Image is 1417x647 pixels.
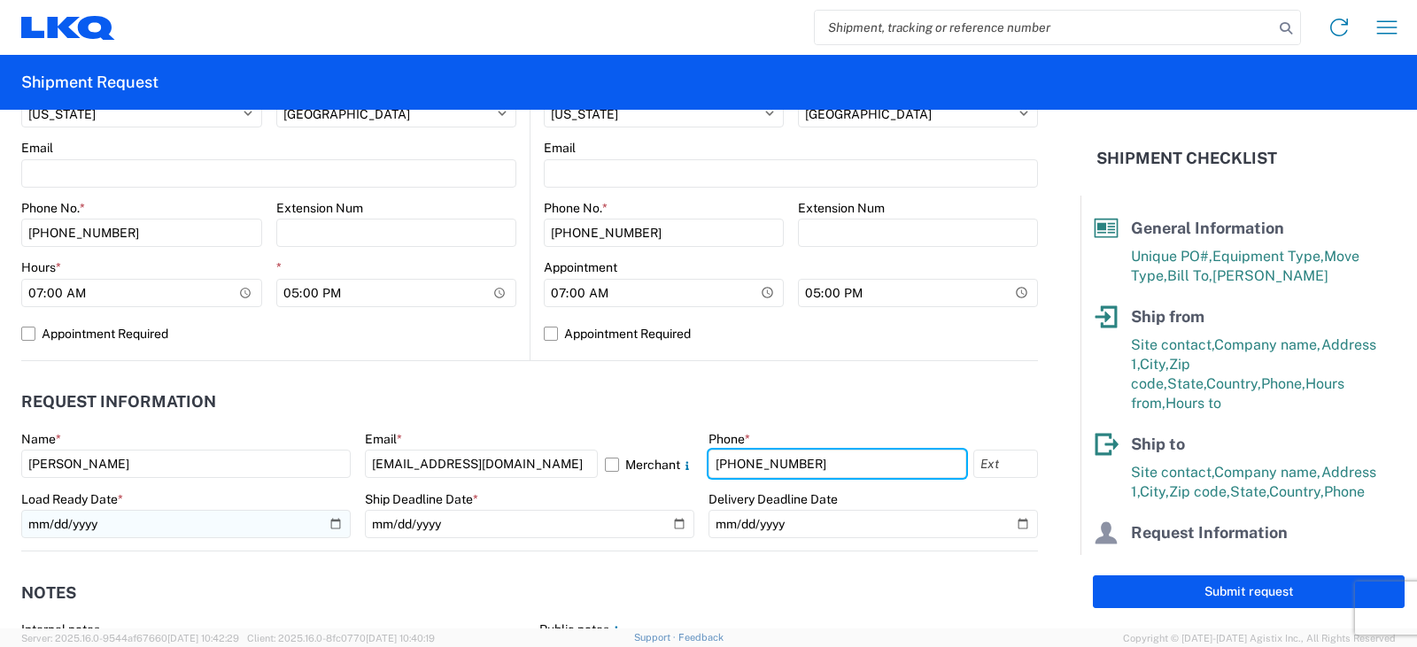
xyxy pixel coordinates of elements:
[1261,375,1305,392] span: Phone,
[544,259,617,275] label: Appointment
[21,621,100,637] label: Internal notes
[1214,464,1321,481] span: Company name,
[544,320,1038,348] label: Appointment Required
[1165,395,1221,412] span: Hours to
[708,491,838,507] label: Delivery Deadline Date
[678,632,724,643] a: Feedback
[21,200,85,216] label: Phone No.
[1131,219,1284,237] span: General Information
[1131,523,1288,542] span: Request Information
[1131,336,1214,353] span: Site contact,
[973,450,1038,478] input: Ext
[798,200,885,216] label: Extension Num
[1214,552,1258,569] span: Phone,
[1230,483,1269,500] span: State,
[21,431,61,447] label: Name
[1212,267,1328,284] span: [PERSON_NAME]
[544,140,576,156] label: Email
[1269,483,1324,500] span: Country,
[21,259,61,275] label: Hours
[366,633,435,643] span: [DATE] 10:40:19
[1324,483,1365,500] span: Phone
[1123,630,1396,646] span: Copyright © [DATE]-[DATE] Agistix Inc., All Rights Reserved
[1140,483,1169,500] span: City,
[634,632,678,643] a: Support
[247,633,435,643] span: Client: 2025.16.0-8fc0770
[1093,575,1405,608] button: Submit request
[276,200,363,216] label: Extension Num
[544,200,608,216] label: Phone No.
[1131,435,1185,453] span: Ship to
[1167,267,1212,284] span: Bill To,
[1131,552,1173,569] span: Name,
[815,11,1274,44] input: Shipment, tracking or reference number
[21,491,123,507] label: Load Ready Date
[365,491,478,507] label: Ship Deadline Date
[708,431,750,447] label: Phone
[21,633,239,643] span: Server: 2025.16.0-9544af67660
[1169,483,1230,500] span: Zip code,
[1206,375,1261,392] span: Country,
[365,431,402,447] label: Email
[167,633,239,643] span: [DATE] 10:42:29
[21,140,53,156] label: Email
[1131,464,1214,481] span: Site contact,
[21,584,76,602] h2: Notes
[21,393,216,411] h2: Request Information
[1140,356,1169,373] span: City,
[1096,148,1277,169] h2: Shipment Checklist
[1131,248,1212,265] span: Unique PO#,
[1212,248,1324,265] span: Equipment Type,
[1167,375,1206,392] span: State,
[21,72,159,93] h2: Shipment Request
[1131,307,1204,326] span: Ship from
[539,621,623,637] label: Public notes
[21,320,516,348] label: Appointment Required
[1214,336,1321,353] span: Company name,
[605,450,694,478] label: Merchant
[1173,552,1214,569] span: Email,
